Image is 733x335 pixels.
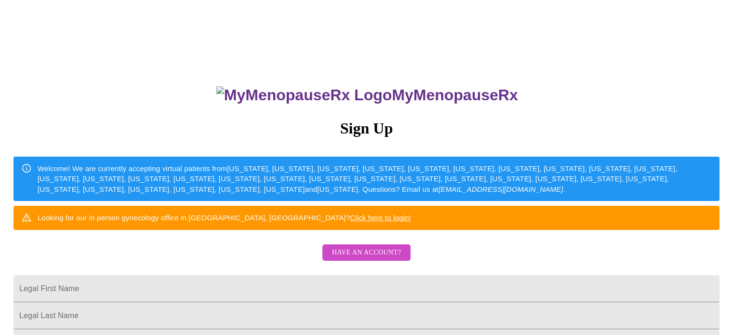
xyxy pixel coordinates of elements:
img: MyMenopauseRx Logo [216,86,392,104]
h3: MyMenopauseRx [15,86,720,104]
a: Have an account? [320,255,413,263]
button: Have an account? [322,244,411,261]
div: Looking for our in person gynecology office in [GEOGRAPHIC_DATA], [GEOGRAPHIC_DATA]? [38,209,411,227]
h3: Sign Up [13,120,720,137]
a: Click here to login! [350,214,411,222]
span: Have an account? [332,247,401,259]
em: [EMAIL_ADDRESS][DOMAIN_NAME] [439,185,563,193]
div: Welcome! We are currently accepting virtual patients from [US_STATE], [US_STATE], [US_STATE], [US... [38,160,712,198]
